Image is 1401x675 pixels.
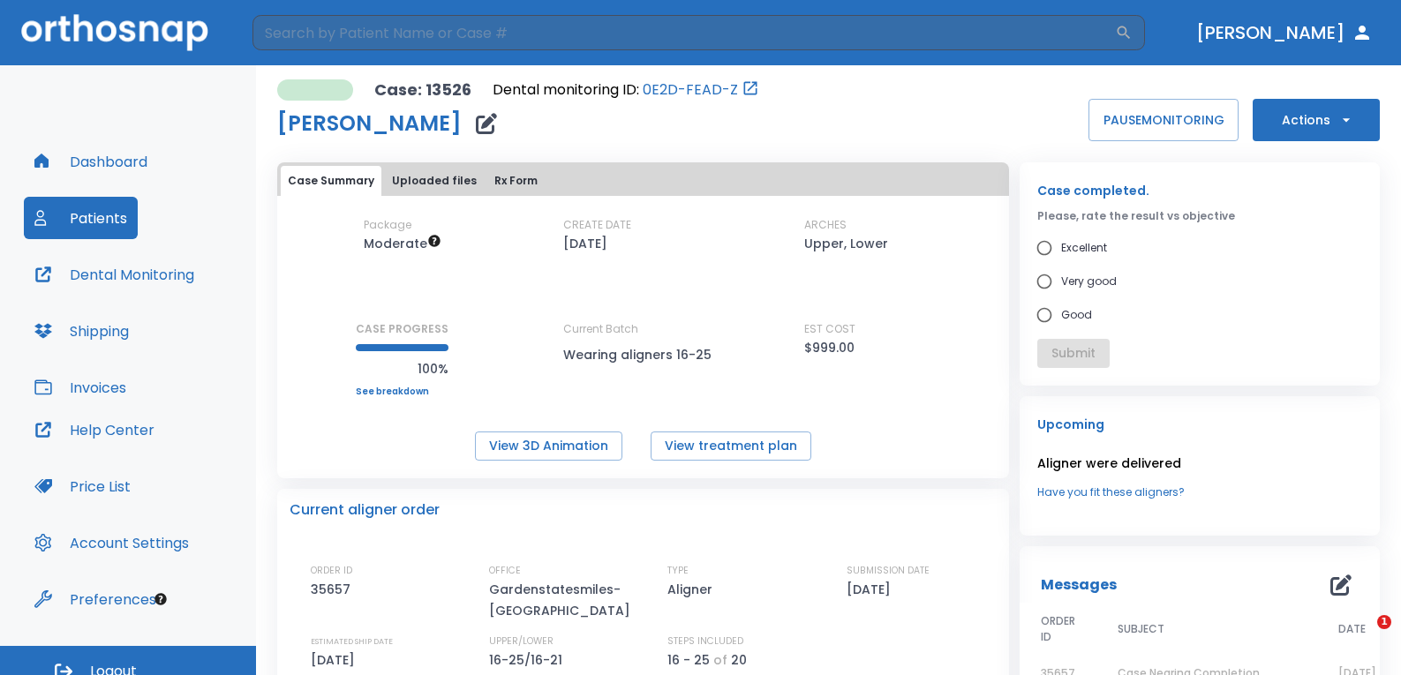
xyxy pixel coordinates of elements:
p: Upper, Lower [804,233,888,254]
p: Messages [1041,574,1117,596]
p: Dental monitoring ID: [493,79,639,101]
button: Price List [24,465,141,507]
div: Tooltip anchor [153,591,169,607]
button: Invoices [24,366,137,409]
button: PAUSEMONITORING [1088,99,1239,141]
button: Preferences [24,578,167,620]
button: Account Settings [24,521,200,564]
span: Up to 20 Steps (40 aligners) [364,235,441,252]
p: ORDER ID [311,563,352,579]
p: [DATE] [563,233,607,254]
input: Search by Patient Name or Case # [252,15,1115,50]
span: ORDER ID [1041,613,1075,645]
iframe: Intercom live chat [1341,615,1383,657]
p: Current Batch [563,321,722,337]
span: Excellent [1061,237,1107,259]
p: Case completed. [1037,180,1362,201]
p: 35657 [311,579,357,600]
button: Patients [24,197,138,239]
p: Please, rate the result vs objective [1037,208,1362,224]
p: of [713,649,727,671]
p: Case: 13526 [374,79,471,101]
span: DATE [1338,621,1366,637]
p: CREATE DATE [563,217,631,233]
p: ESTIMATED SHIP DATE [311,634,393,649]
span: 1 [1377,615,1391,629]
p: Package [364,217,411,233]
p: Current aligner order [290,499,440,521]
p: 16 - 25 [667,649,710,671]
p: 100% [356,358,448,379]
p: [DATE] [311,649,361,671]
p: Upcoming [1037,414,1362,435]
button: View treatment plan [651,431,811,461]
p: CASE PROGRESS [356,321,448,337]
button: Shipping [24,310,139,352]
p: Gardenstatesmiles-[GEOGRAPHIC_DATA] [489,579,639,621]
div: tabs [281,166,1006,196]
button: Dental Monitoring [24,253,205,296]
button: Uploaded files [385,166,484,196]
button: Actions [1253,99,1380,141]
p: STEPS INCLUDED [667,634,743,649]
span: Good [1061,304,1092,326]
a: 0E2D-FEAD-Z [643,79,738,101]
a: Have you fit these aligners? [1037,484,1362,500]
p: OFFICE [489,563,521,579]
p: [DATE] [847,579,897,600]
button: Dashboard [24,140,158,183]
p: EST COST [804,321,855,337]
p: TYPE [667,563,689,579]
button: Case Summary [281,166,381,196]
div: Open patient in dental monitoring portal [493,79,759,101]
p: Aligner [667,579,719,600]
button: Rx Form [487,166,545,196]
p: Aligner were delivered [1037,453,1362,474]
span: SUBJECT [1118,621,1164,637]
button: [PERSON_NAME] [1189,17,1380,49]
p: UPPER/LOWER [489,634,554,649]
p: ARCHES [804,217,847,233]
p: Wearing aligners 16-25 [563,344,722,365]
p: 20 [731,649,747,671]
p: 16-25/16-21 [489,649,569,671]
h1: [PERSON_NAME] [277,113,462,134]
a: See breakdown [356,386,448,397]
button: View 3D Animation [475,431,622,461]
img: Orthosnap [21,14,208,50]
span: Very good [1061,271,1117,292]
p: $999.00 [804,337,855,358]
p: SUBMISSION DATE [847,563,930,579]
button: Help Center [24,409,165,451]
